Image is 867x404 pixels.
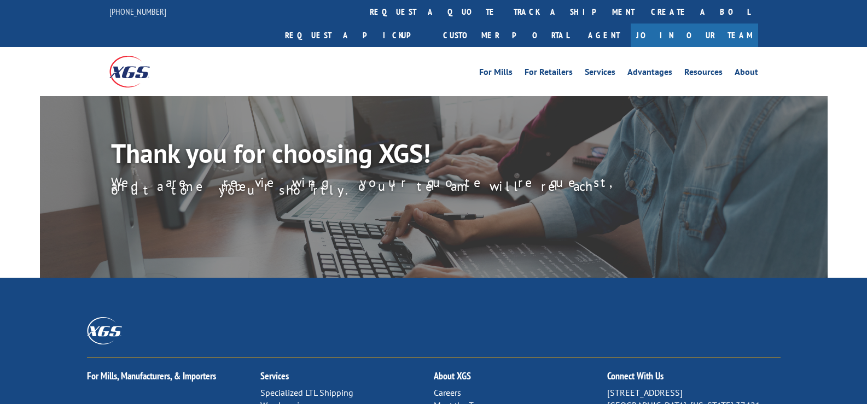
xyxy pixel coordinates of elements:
a: Customer Portal [435,24,577,47]
a: For Mills, Manufacturers, & Importers [87,370,216,382]
a: Agent [577,24,631,47]
a: Resources [684,68,723,80]
a: For Retailers [525,68,573,80]
a: Join Our Team [631,24,758,47]
a: About [735,68,758,80]
a: [PHONE_NUMBER] [109,6,166,17]
a: About XGS [434,370,471,382]
a: Careers [434,387,461,398]
a: For Mills [479,68,513,80]
img: XGS_Logos_ALL_2024_All_White [87,317,122,344]
a: Services [585,68,615,80]
a: Request a pickup [277,24,435,47]
a: Advantages [627,68,672,80]
a: Specialized LTL Shipping [260,387,353,398]
a: Services [260,370,289,382]
h2: Connect With Us [607,371,781,387]
p: We are reviewing your quote request, and a member of our team will reach out to you shortly. [111,180,651,192]
h1: Thank you for choosing XGS! [111,140,603,172]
